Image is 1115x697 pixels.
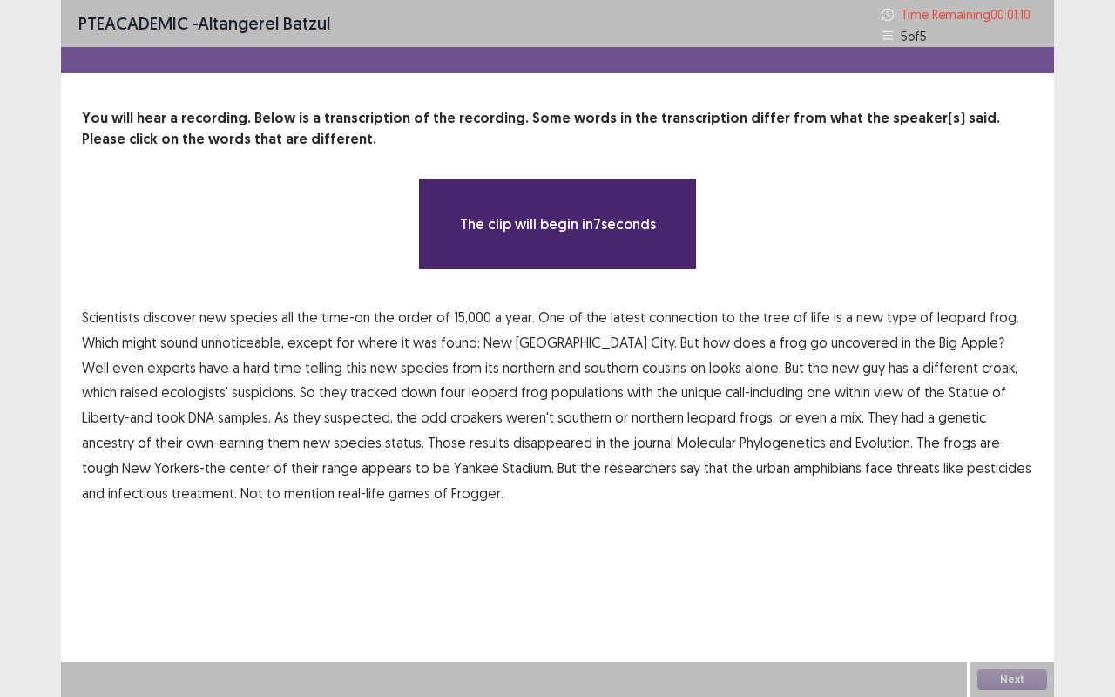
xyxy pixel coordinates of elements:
[961,332,1004,353] span: Apple?
[829,432,852,453] span: and
[82,332,118,353] span: Which
[874,382,903,403] span: view
[807,382,831,403] span: one
[243,357,270,378] span: hard
[907,382,921,403] span: of
[651,332,677,353] span: City.
[615,407,628,428] span: or
[503,357,555,378] span: northern
[580,457,601,478] span: the
[980,432,1000,453] span: are
[740,407,775,428] span: frogs,
[794,307,808,328] span: of
[362,457,412,478] span: appears
[82,307,139,328] span: Scientists
[521,382,548,403] span: frog
[421,407,447,428] span: odd
[889,357,909,378] span: has
[291,457,319,478] span: their
[810,332,828,353] span: go
[336,332,355,353] span: for
[862,357,885,378] span: guy
[503,457,554,478] span: Stadium.
[229,457,270,478] span: center
[78,10,330,37] p: - Altangerel Batzul
[240,483,263,504] span: Not
[350,382,397,403] span: tracked
[201,332,284,353] span: unnoticeable,
[887,307,916,328] span: type
[605,457,677,478] span: researchers
[267,483,280,504] span: to
[832,357,859,378] span: new
[199,307,226,328] span: new
[709,357,741,378] span: looks
[319,382,347,403] span: they
[281,307,294,328] span: all
[454,457,499,478] span: Yankee
[401,357,449,378] span: species
[687,407,736,428] span: leopard
[232,382,296,403] span: suspicions.
[835,382,870,403] span: within
[924,382,945,403] span: the
[912,357,919,378] span: a
[732,457,753,478] span: the
[274,457,287,478] span: of
[856,307,883,328] span: new
[374,307,395,328] span: the
[138,432,152,453] span: of
[586,307,607,328] span: the
[896,457,940,478] span: threats
[779,407,792,428] span: or
[868,407,898,428] span: They
[274,407,289,428] span: As
[155,432,183,453] span: their
[293,407,321,428] span: they
[199,357,229,378] span: have
[452,357,482,378] span: from
[642,357,686,378] span: cousins
[402,332,409,353] span: it
[585,357,639,378] span: southern
[557,407,612,428] span: southern
[334,432,382,453] span: species
[122,332,157,353] span: might
[401,382,436,403] span: down
[505,307,535,328] span: year.
[982,357,1017,378] span: croak,
[470,432,510,453] span: results
[82,357,109,378] span: Well
[733,332,766,353] span: does
[795,407,827,428] span: even
[300,382,315,403] span: So
[82,457,118,478] span: tough
[440,382,465,403] span: four
[322,457,358,478] span: range
[557,457,577,478] span: But
[483,332,512,353] span: New
[82,407,152,428] span: Liberty-and
[78,12,188,34] span: PTE academic
[901,5,1037,24] p: Time Remaining 00 : 01 : 10
[922,357,978,378] span: different
[627,382,653,403] span: with
[846,307,853,328] span: a
[108,483,168,504] span: infectious
[756,457,790,478] span: urban
[992,382,1006,403] span: of
[855,432,913,453] span: Evolution.
[436,307,450,328] span: of
[495,307,502,328] span: a
[681,382,722,403] span: unique
[147,357,196,378] span: experts
[831,332,898,353] span: uncovered
[346,357,367,378] span: this
[657,382,678,403] span: the
[441,332,480,353] span: found:
[745,357,781,378] span: alone.
[287,332,333,353] span: except
[230,307,278,328] span: species
[161,382,228,403] span: ecologists'
[297,307,318,328] span: the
